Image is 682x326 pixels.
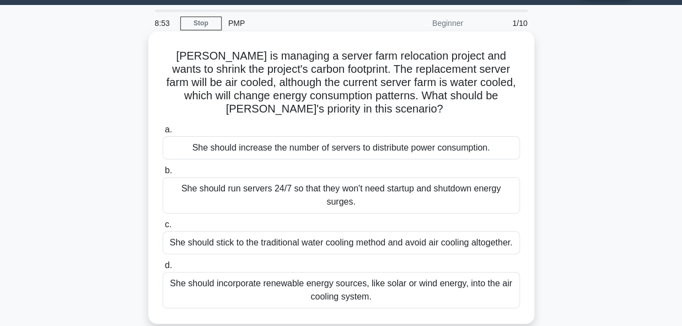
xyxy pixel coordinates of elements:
div: 1/10 [470,12,534,34]
span: c. [165,220,171,229]
div: She should incorporate renewable energy sources, like solar or wind energy, into the air cooling ... [163,272,520,308]
div: She should increase the number of servers to distribute power consumption. [163,136,520,159]
div: Beginner [373,12,470,34]
h5: [PERSON_NAME] is managing a server farm relocation project and wants to shrink the project's carb... [162,49,521,116]
div: She should stick to the traditional water cooling method and avoid air cooling altogether. [163,231,520,254]
div: PMP [222,12,373,34]
div: 8:53 [148,12,180,34]
span: b. [165,165,172,175]
a: Stop [180,17,222,30]
div: She should run servers 24/7 so that they won't need startup and shutdown energy surges. [163,177,520,213]
span: d. [165,260,172,270]
span: a. [165,125,172,134]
